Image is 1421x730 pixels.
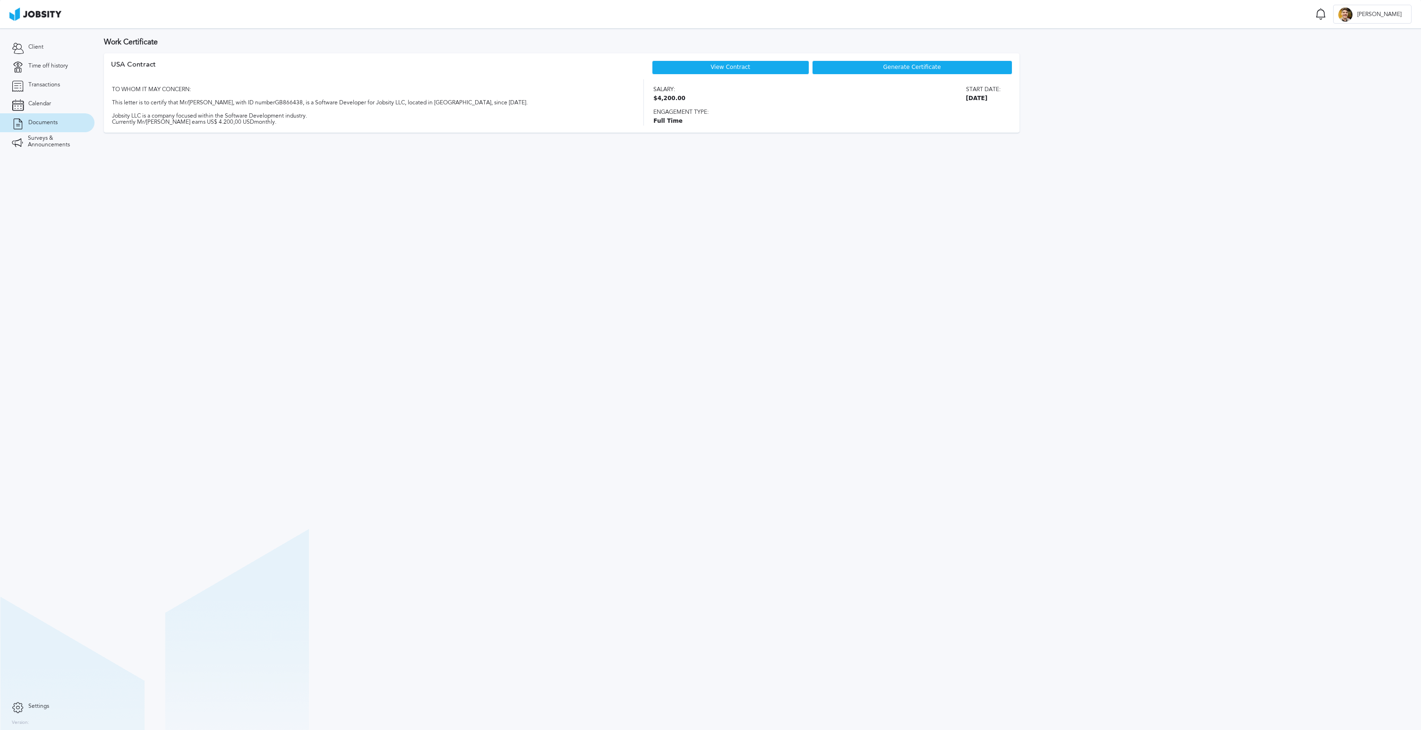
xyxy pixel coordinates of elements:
[653,95,685,102] span: $4,200.00
[111,79,627,126] div: TO WHOM IT MAY CONCERN: This letter is to certify that Mr/[PERSON_NAME], with ID number GB866438 ...
[28,82,60,88] span: Transactions
[28,119,58,126] span: Documents
[28,44,43,51] span: Client
[710,64,750,70] a: View Contract
[653,118,1000,125] span: Full Time
[9,8,61,21] img: ab4bad089aa723f57921c736e9817d99.png
[28,703,49,710] span: Settings
[653,86,685,93] span: Salary:
[28,63,68,69] span: Time off history
[1333,5,1412,24] button: G[PERSON_NAME]
[28,135,83,148] span: Surveys & Announcements
[104,38,1412,46] h3: Work Certificate
[28,101,51,107] span: Calendar
[966,86,1001,93] span: Start date:
[966,95,1001,102] span: [DATE]
[883,64,941,71] span: Generate Certificate
[12,720,29,726] label: Version:
[653,109,1000,116] span: Engagement type:
[1338,8,1353,22] div: G
[111,60,156,79] div: USA Contract
[1353,11,1406,18] span: [PERSON_NAME]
